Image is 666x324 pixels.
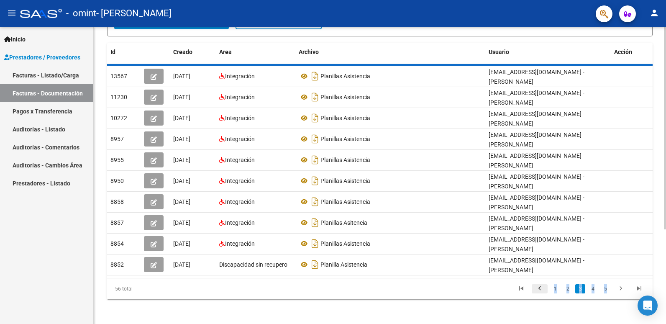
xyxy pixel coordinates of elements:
span: Integración [225,157,255,163]
span: Integración [225,73,255,80]
span: [DATE] [173,198,190,205]
span: [DATE] [173,157,190,163]
span: [EMAIL_ADDRESS][DOMAIN_NAME] - [PERSON_NAME] [489,69,584,85]
div: 56 total [107,278,215,299]
span: 8857 [110,219,124,226]
span: [EMAIL_ADDRESS][DOMAIN_NAME] - [PERSON_NAME] [489,152,584,169]
span: Creado [173,49,192,55]
span: [EMAIL_ADDRESS][DOMAIN_NAME] - [PERSON_NAME] [489,194,584,211]
span: Planillas Asistencia [320,136,370,142]
span: 8852 [110,261,124,268]
datatable-header-cell: Creado [170,43,216,61]
span: Integración [225,136,255,142]
span: [DATE] [173,240,190,247]
span: Usuario [489,49,509,55]
datatable-header-cell: Id [107,43,141,61]
span: 13567 [110,73,127,80]
span: Integración [225,94,255,100]
span: Planillas Asistencia [320,157,370,163]
span: Prestadores / Proveedores [4,53,80,62]
span: Integración [225,177,255,184]
i: Descargar documento [310,195,320,208]
i: Descargar documento [310,153,320,167]
span: [EMAIL_ADDRESS][DOMAIN_NAME] - [PERSON_NAME] [489,111,584,127]
i: Descargar documento [310,111,320,125]
span: Planillas Asistencia [320,177,370,184]
span: [EMAIL_ADDRESS][DOMAIN_NAME] - [PERSON_NAME] [489,215,584,231]
span: Archivo [299,49,319,55]
mat-icon: person [649,8,659,18]
span: [DATE] [173,219,190,226]
span: Integración [225,219,255,226]
div: Open Intercom Messenger [638,296,658,316]
i: Descargar documento [310,237,320,250]
span: Id [110,49,115,55]
i: Descargar documento [310,216,320,229]
span: [EMAIL_ADDRESS][DOMAIN_NAME] - [PERSON_NAME] [489,90,584,106]
i: Descargar documento [310,69,320,83]
datatable-header-cell: Usuario [485,43,611,61]
span: 11230 [110,94,127,100]
span: Planillas Asistencia [320,240,370,247]
datatable-header-cell: Archivo [295,43,485,61]
span: Planillas Asistencia [320,73,370,80]
span: 8957 [110,136,124,142]
span: 10272 [110,115,127,121]
span: Planillas Asistencia [320,94,370,100]
i: Descargar documento [310,90,320,104]
span: [EMAIL_ADDRESS][DOMAIN_NAME] - [PERSON_NAME] [489,173,584,190]
span: Acción [614,49,632,55]
datatable-header-cell: Acción [611,43,653,61]
span: Planillas Asitencia [320,219,367,226]
span: [DATE] [173,136,190,142]
span: [DATE] [173,261,190,268]
span: 8858 [110,198,124,205]
span: 8955 [110,157,124,163]
span: Planilla Asistencia [320,261,367,268]
span: [EMAIL_ADDRESS][DOMAIN_NAME] - [PERSON_NAME] [489,236,584,252]
mat-icon: menu [7,8,17,18]
span: [DATE] [173,73,190,80]
span: Integración [225,240,255,247]
span: [DATE] [173,177,190,184]
span: 8854 [110,240,124,247]
span: Integración [225,198,255,205]
i: Descargar documento [310,258,320,271]
span: Integración [225,115,255,121]
i: Descargar documento [310,132,320,146]
span: Discapacidad sin recupero [219,261,287,268]
span: 8950 [110,177,124,184]
span: Area [219,49,232,55]
span: [DATE] [173,115,190,121]
span: - omint [66,4,96,23]
span: [EMAIL_ADDRESS][DOMAIN_NAME] - [PERSON_NAME] [489,131,584,148]
span: [EMAIL_ADDRESS][DOMAIN_NAME] - [PERSON_NAME] [489,257,584,273]
i: Descargar documento [310,174,320,188]
span: Planillas Asistencia [320,115,370,121]
span: - [PERSON_NAME] [96,4,172,23]
span: Inicio [4,35,26,44]
span: Planillas Asistencia [320,198,370,205]
span: [DATE] [173,94,190,100]
datatable-header-cell: Area [216,43,295,61]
